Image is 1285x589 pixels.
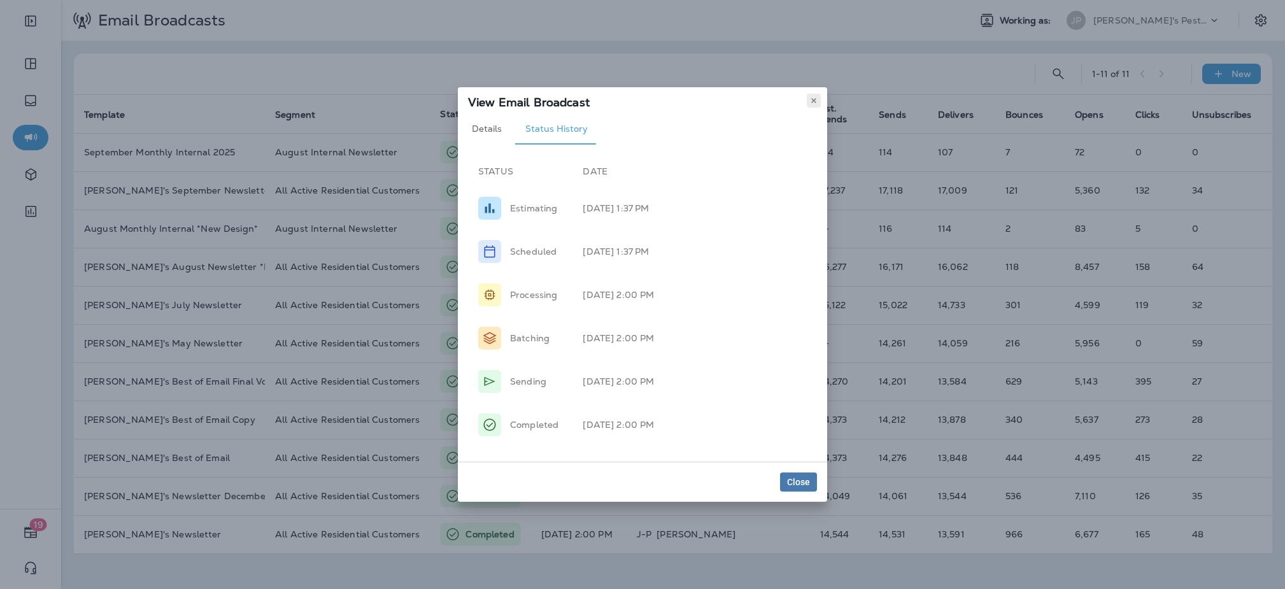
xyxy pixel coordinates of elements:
button: Details [458,114,515,145]
p: [DATE] 1:37 PM [583,203,807,213]
span: Close [787,478,810,486]
p: [DATE] 2:00 PM [583,376,807,387]
button: Close [780,472,817,492]
button: Status History [515,114,598,145]
p: DATE [583,166,807,176]
p: [DATE] 2:00 PM [583,420,807,430]
p: Sending [510,376,546,387]
p: [DATE] 1:37 PM [583,246,807,257]
p: Estimating [510,203,557,213]
p: Batching [510,333,550,343]
p: [DATE] 2:00 PM [583,290,807,300]
p: STATUS [478,166,562,176]
p: [DATE] 2:00 PM [583,333,807,343]
p: Processing [510,290,557,300]
p: Scheduled [510,246,557,257]
p: Completed [510,420,558,430]
div: View Email Broadcast [458,87,827,114]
